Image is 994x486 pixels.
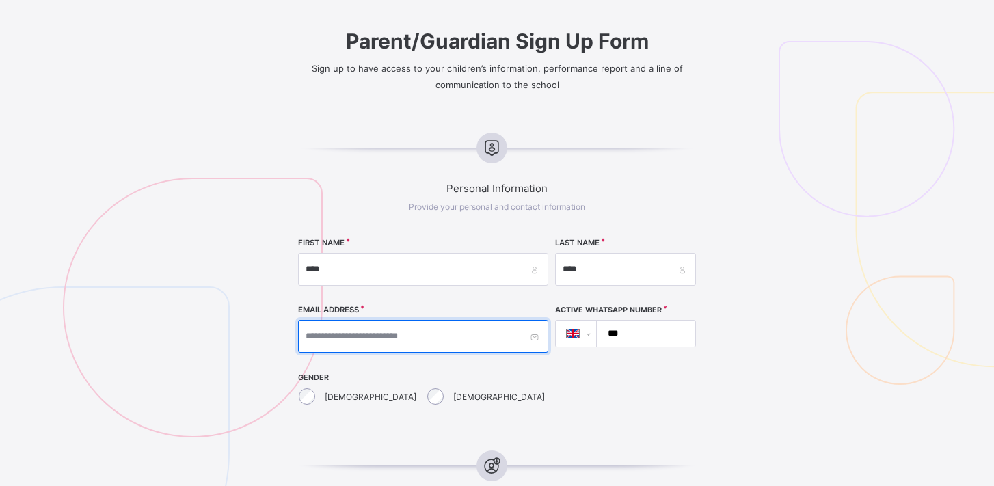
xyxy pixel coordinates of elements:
[298,373,548,382] span: GENDER
[555,306,662,314] label: Active WhatsApp Number
[312,63,683,90] span: Sign up to have access to your children’s information, performance report and a line of communica...
[325,392,416,402] label: [DEMOGRAPHIC_DATA]
[249,29,746,53] span: Parent/Guardian Sign Up Form
[409,202,585,212] span: Provide your personal and contact information
[555,238,600,247] label: LAST NAME
[298,238,345,247] label: FIRST NAME
[298,305,359,314] label: EMAIL ADDRESS
[453,392,545,402] label: [DEMOGRAPHIC_DATA]
[249,182,746,195] span: Personal Information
